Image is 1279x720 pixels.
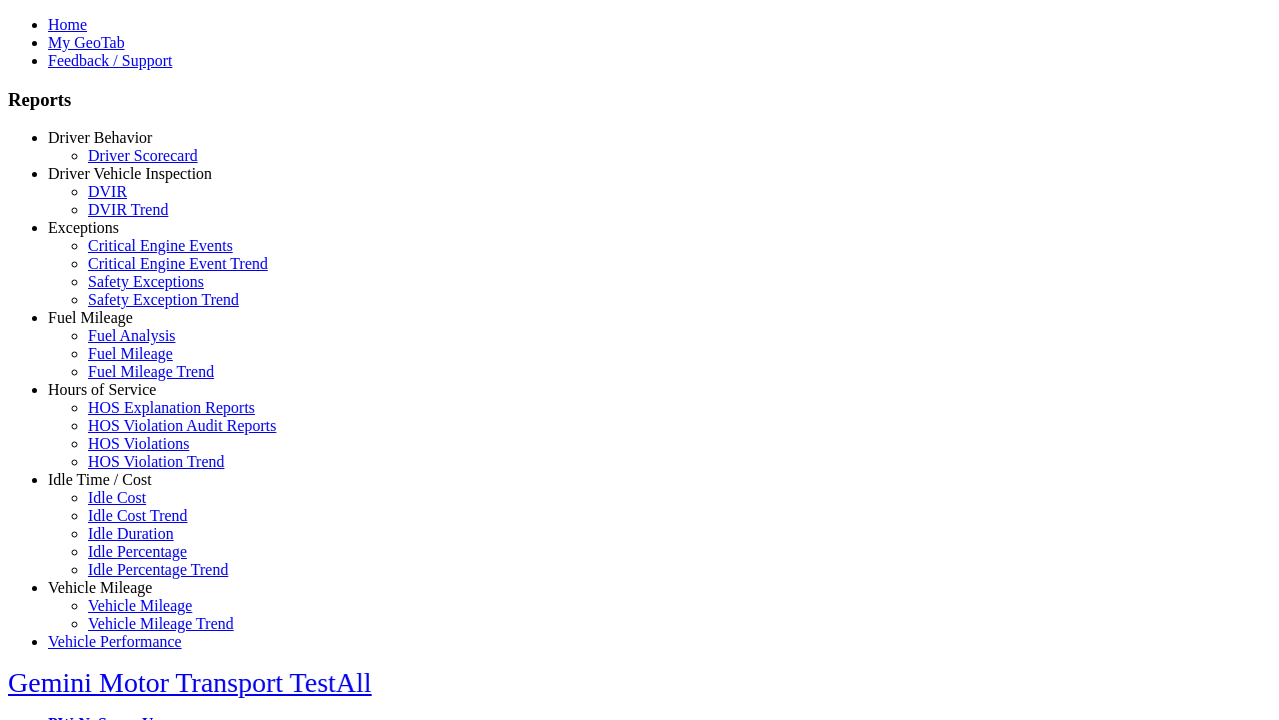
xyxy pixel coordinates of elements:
[88,525,174,542] a: Idle Duration
[88,147,198,164] a: Driver Scorecard
[48,165,212,182] a: Driver Vehicle Inspection
[88,363,214,380] a: Fuel Mileage Trend
[48,309,133,326] a: Fuel Mileage
[88,543,187,560] a: Idle Percentage
[8,667,372,698] a: Gemini Motor Transport TestAll
[88,183,127,200] a: DVIR
[48,34,125,51] a: My GeoTab
[88,291,239,308] a: Safety Exception Trend
[8,89,1271,111] h3: Reports
[48,219,119,236] a: Exceptions
[88,327,176,344] a: Fuel Analysis
[88,453,225,470] a: HOS Violation Trend
[88,561,228,578] a: Idle Percentage Trend
[48,16,87,33] a: Home
[48,579,152,596] a: Vehicle Mileage
[48,633,182,650] a: Vehicle Performance
[88,255,268,272] a: Critical Engine Event Trend
[88,507,188,524] a: Idle Cost Trend
[48,52,172,69] a: Feedback / Support
[88,201,168,218] a: DVIR Trend
[88,399,255,416] a: HOS Explanation Reports
[88,615,234,632] a: Vehicle Mileage Trend
[88,435,189,452] a: HOS Violations
[48,381,156,398] a: Hours of Service
[88,597,192,614] a: Vehicle Mileage
[88,237,233,254] a: Critical Engine Events
[88,273,204,290] a: Safety Exceptions
[48,471,152,488] a: Idle Time / Cost
[88,489,146,506] a: Idle Cost
[88,417,277,434] a: HOS Violation Audit Reports
[48,129,152,146] a: Driver Behavior
[88,345,173,362] a: Fuel Mileage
